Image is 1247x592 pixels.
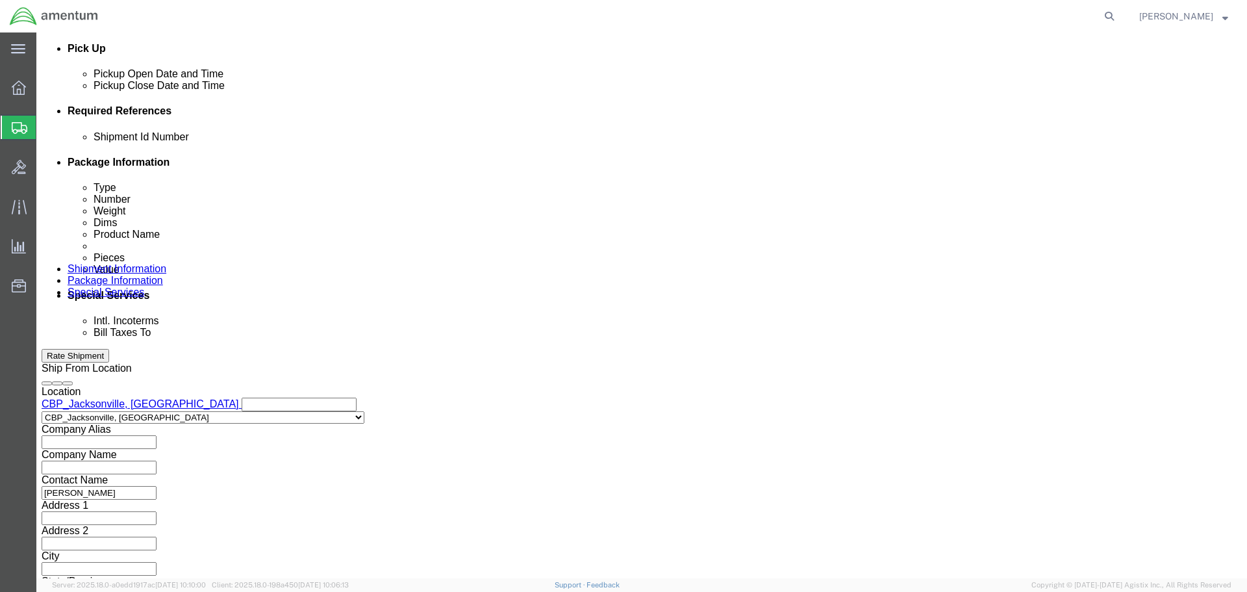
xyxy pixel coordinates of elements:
[586,581,620,589] a: Feedback
[155,581,206,589] span: [DATE] 10:10:00
[298,581,349,589] span: [DATE] 10:06:13
[1139,9,1213,23] span: Kenneth Zachary
[555,581,587,589] a: Support
[36,32,1247,578] iframe: FS Legacy Container
[212,581,349,589] span: Client: 2025.18.0-198a450
[1031,580,1231,591] span: Copyright © [DATE]-[DATE] Agistix Inc., All Rights Reserved
[9,6,99,26] img: logo
[1139,8,1229,24] button: [PERSON_NAME]
[52,581,206,589] span: Server: 2025.18.0-a0edd1917ac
